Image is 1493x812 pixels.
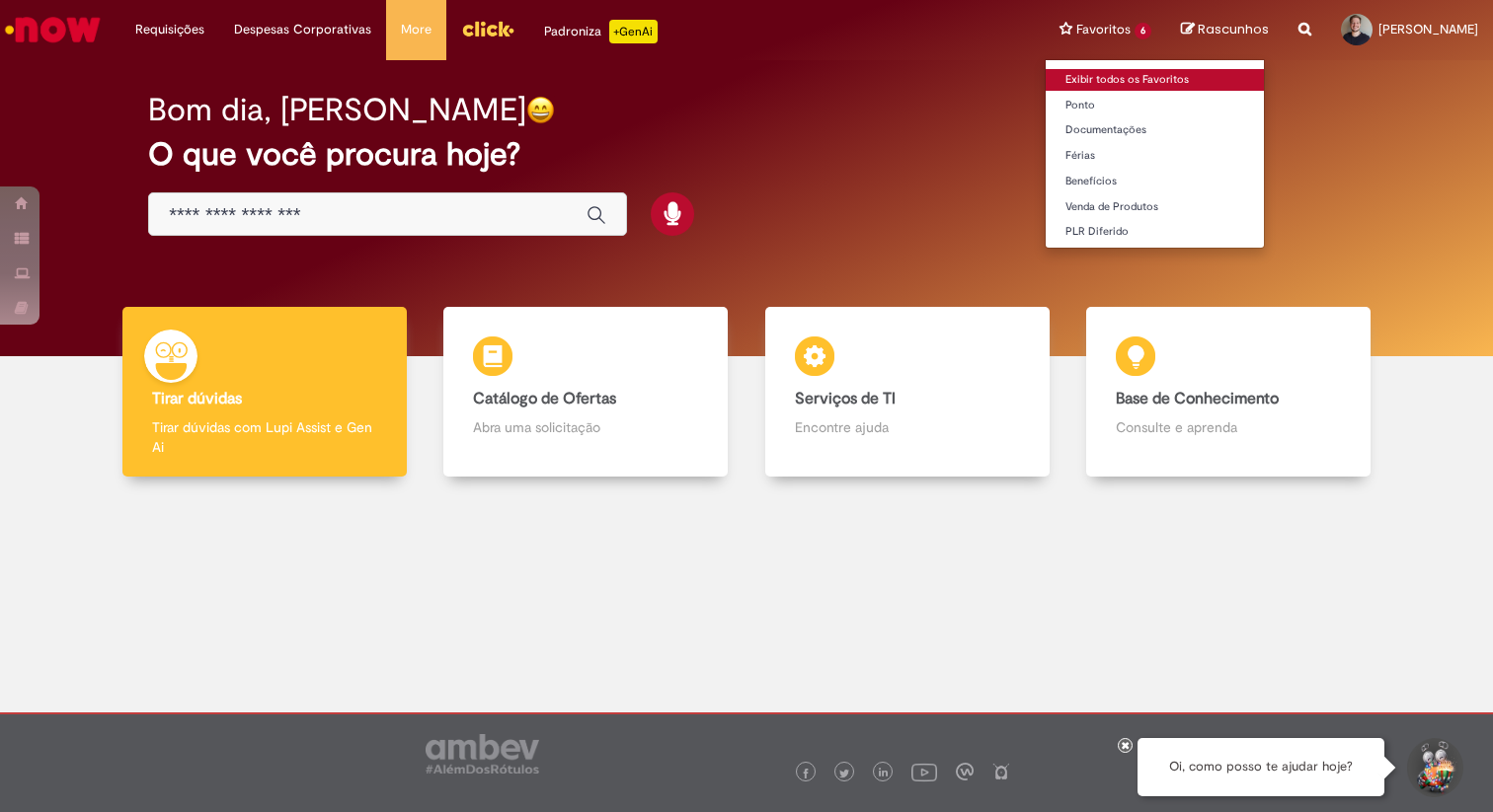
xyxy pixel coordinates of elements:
[1046,196,1264,218] a: Venda de Produtos
[1378,21,1478,37] span: [PERSON_NAME]
[911,759,937,784] img: logo_footer_youtube.png
[104,307,426,478] a: Tirar dúvidas Tirar dúvidas com Lupi Assist e Gen Ai
[526,96,555,124] img: happy-face.png
[1046,69,1264,91] a: Exibir todos os Favoritos
[795,417,1020,437] p: Encontre ajuda
[473,389,616,408] b: Catálogo de Ofertas
[1046,221,1264,243] a: PLR Diferido
[1135,23,1151,39] span: 6
[1046,171,1264,192] a: Benefícios
[746,307,1068,478] a: Serviços de TI Encontre ajuda
[1116,417,1341,437] p: Consulte e aprenda
[1046,119,1264,141] a: Documentações
[1076,20,1131,39] span: Favoritos
[461,14,514,43] img: click_logo_yellow_360x200.png
[1045,59,1265,249] ul: Favoritos
[879,768,889,779] img: logo_footer_linkedin.png
[473,417,698,437] p: Abra uma solicitação
[148,93,526,127] h2: Bom dia, [PERSON_NAME]
[839,769,849,778] img: logo_footer_twitter.png
[1046,95,1264,116] a: Ponto
[956,763,974,780] img: logo_footer_workplace.png
[426,734,539,774] img: logo_footer_ambev_rotulo_gray.png
[1404,738,1463,797] button: Iniciar Conversa de Suporte
[152,389,242,408] b: Tirar dúvidas
[152,417,377,457] p: Tirar dúvidas com Lupi Assist e Gen Ai
[795,389,896,408] b: Serviços de TI
[1198,20,1269,38] span: Rascunhos
[1046,145,1264,167] a: Férias
[1068,307,1390,478] a: Base de Conhecimento Consulte e aprenda
[426,307,747,478] a: Catálogo de Ofertas Abra uma solicitação
[234,20,371,39] span: Despesas Corporativas
[2,10,104,49] img: ServiceNow
[992,763,1010,780] img: logo_footer_naosei.png
[1116,389,1279,408] b: Base de Conhecimento
[609,20,658,43] p: +GenAi
[135,20,204,39] span: Requisições
[544,20,658,43] div: Padroniza
[1181,21,1269,39] a: Rascunhos
[148,137,1345,172] h2: O que você procura hoje?
[801,769,811,778] img: logo_footer_facebook.png
[401,20,432,39] span: More
[1138,738,1384,796] div: Oi, como posso te ajudar hoje?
